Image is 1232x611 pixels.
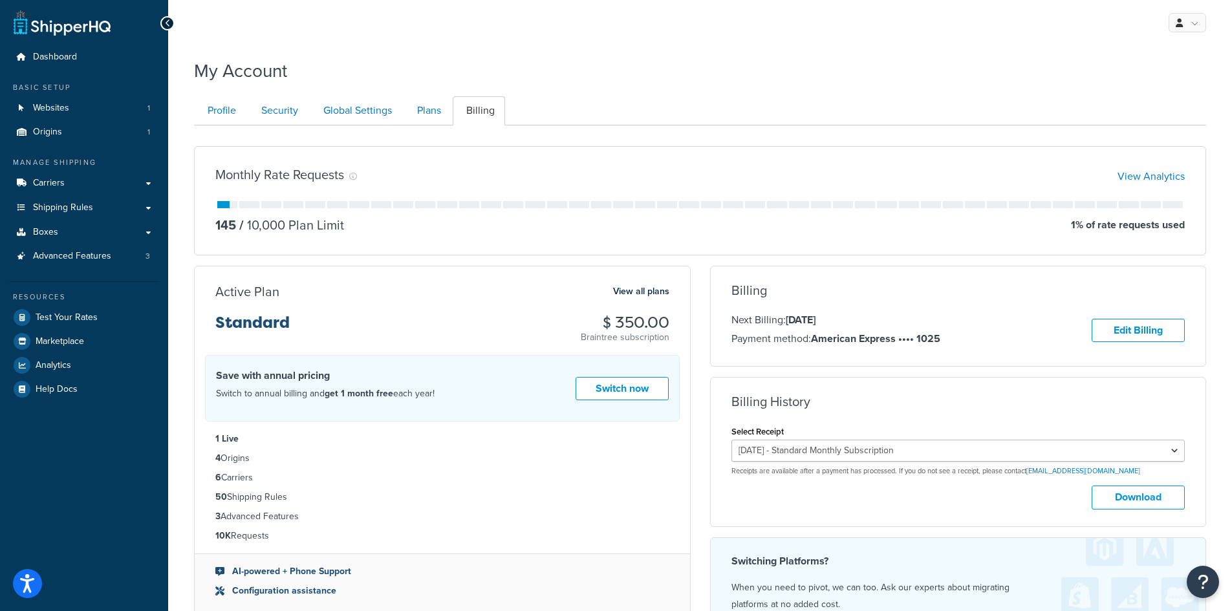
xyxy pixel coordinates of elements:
[10,244,158,268] li: Advanced Features
[731,312,940,328] p: Next Billing:
[215,432,239,445] strong: 1 Live
[36,384,78,395] span: Help Docs
[581,331,669,344] p: Braintree subscription
[215,490,227,504] strong: 50
[10,330,158,353] a: Marketplace
[1092,486,1185,509] button: Download
[215,564,669,579] li: AI-powered + Phone Support
[581,314,669,331] h3: $ 350.00
[1092,319,1185,343] a: Edit Billing
[215,509,669,524] li: Advanced Features
[10,82,158,93] div: Basic Setup
[1026,466,1140,476] a: [EMAIL_ADDRESS][DOMAIN_NAME]
[10,378,158,401] a: Help Docs
[33,202,93,213] span: Shipping Rules
[786,312,816,327] strong: [DATE]
[215,509,221,523] strong: 3
[215,284,279,299] h3: Active Plan
[731,553,1185,569] h4: Switching Platforms?
[33,127,62,138] span: Origins
[10,244,158,268] a: Advanced Features 3
[215,584,669,598] li: Configuration assistance
[216,385,435,402] p: Switch to annual billing and each year!
[33,227,58,238] span: Boxes
[10,96,158,120] li: Websites
[731,427,784,436] label: Select Receipt
[10,120,158,144] a: Origins 1
[215,314,290,341] h3: Standard
[1118,169,1185,184] a: View Analytics
[215,529,231,542] strong: 10K
[404,96,451,125] a: Plans
[215,216,236,234] p: 145
[453,96,505,125] a: Billing
[239,215,244,235] span: /
[36,312,98,323] span: Test Your Rates
[613,283,669,300] a: View all plans
[146,251,150,262] span: 3
[10,196,158,220] a: Shipping Rules
[194,58,287,83] h1: My Account
[731,330,940,347] p: Payment method:
[215,471,221,484] strong: 6
[10,120,158,144] li: Origins
[1187,566,1219,598] button: Open Resource Center
[10,354,158,377] a: Analytics
[215,490,669,504] li: Shipping Rules
[10,292,158,303] div: Resources
[10,45,158,69] a: Dashboard
[731,283,767,297] h3: Billing
[33,178,65,189] span: Carriers
[10,96,158,120] a: Websites 1
[10,306,158,329] a: Test Your Rates
[248,96,308,125] a: Security
[215,167,344,182] h3: Monthly Rate Requests
[33,251,111,262] span: Advanced Features
[33,52,77,63] span: Dashboard
[215,451,669,466] li: Origins
[576,377,669,401] a: Switch now
[147,127,150,138] span: 1
[33,103,69,114] span: Websites
[811,331,940,346] strong: American Express •••• 1025
[325,387,393,400] strong: get 1 month free
[215,529,669,543] li: Requests
[36,360,71,371] span: Analytics
[731,394,810,409] h3: Billing History
[215,471,669,485] li: Carriers
[1071,216,1185,234] p: 1 % of rate requests used
[10,220,158,244] a: Boxes
[36,336,84,347] span: Marketplace
[236,216,344,234] p: 10,000 Plan Limit
[147,103,150,114] span: 1
[10,171,158,195] a: Carriers
[216,368,435,383] h4: Save with annual pricing
[731,466,1185,476] p: Receipts are available after a payment has processed. If you do not see a receipt, please contact
[10,157,158,168] div: Manage Shipping
[215,451,221,465] strong: 4
[194,96,246,125] a: Profile
[310,96,402,125] a: Global Settings
[14,10,111,36] a: ShipperHQ Home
